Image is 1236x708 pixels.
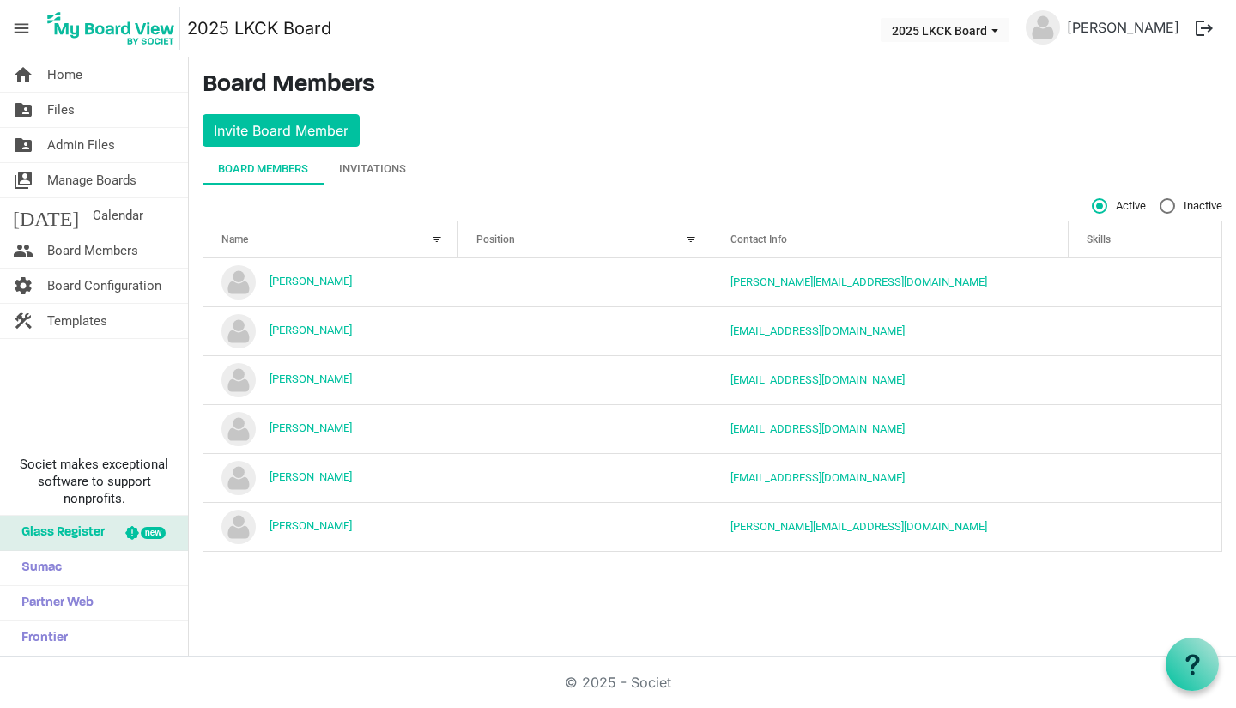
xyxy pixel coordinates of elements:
[47,57,82,92] span: Home
[5,12,38,45] span: menu
[270,275,352,287] a: [PERSON_NAME]
[712,502,1069,551] td: wendy@lovekckids.org is template cell column header Contact Info
[203,258,458,306] td: BETH WEBSTER is template cell column header Name
[203,306,458,355] td: Kristi Schmidt is template cell column header Name
[187,11,331,45] a: 2025 LKCK Board
[270,324,352,336] a: [PERSON_NAME]
[1069,453,1221,502] td: is template cell column header Skills
[13,198,79,233] span: [DATE]
[47,304,107,338] span: Templates
[270,421,352,434] a: [PERSON_NAME]
[13,269,33,303] span: settings
[13,128,33,162] span: folder_shared
[221,233,248,245] span: Name
[476,233,515,245] span: Position
[47,233,138,268] span: Board Members
[1060,10,1186,45] a: [PERSON_NAME]
[339,160,406,178] div: Invitations
[221,510,256,544] img: no-profile-picture.svg
[221,314,256,348] img: no-profile-picture.svg
[730,324,905,337] a: [EMAIL_ADDRESS][DOMAIN_NAME]
[203,453,458,502] td: Shelly Leonard is template cell column header Name
[565,674,671,691] a: © 2025 - Societ
[458,355,713,404] td: column header Position
[712,306,1069,355] td: ryankristi@gvtc.com is template cell column header Contact Info
[270,519,352,532] a: [PERSON_NAME]
[1026,10,1060,45] img: no-profile-picture.svg
[1186,10,1222,46] button: logout
[881,18,1009,42] button: 2025 LKCK Board dropdownbutton
[42,7,180,50] img: My Board View Logo
[1092,198,1146,214] span: Active
[1069,355,1221,404] td: is template cell column header Skills
[712,258,1069,306] td: beth@lovekckids.org is template cell column header Contact Info
[13,516,105,550] span: Glass Register
[458,306,713,355] td: column header Position
[13,586,94,620] span: Partner Web
[221,265,256,300] img: no-profile-picture.svg
[270,372,352,385] a: [PERSON_NAME]
[47,269,161,303] span: Board Configuration
[47,93,75,127] span: Files
[13,163,33,197] span: switch_account
[203,71,1222,100] h3: Board Members
[8,456,180,507] span: Societ makes exceptional software to support nonprofits.
[1069,502,1221,551] td: is template cell column header Skills
[203,355,458,404] td: Minyu Wang is template cell column header Name
[203,154,1222,185] div: tab-header
[458,258,713,306] td: column header Position
[13,57,33,92] span: home
[42,7,187,50] a: My Board View Logo
[218,160,308,178] div: Board Members
[13,304,33,338] span: construction
[730,275,987,288] a: [PERSON_NAME][EMAIL_ADDRESS][DOMAIN_NAME]
[730,422,905,435] a: [EMAIL_ADDRESS][DOMAIN_NAME]
[712,355,1069,404] td: minyu@oakhillsgroup.com is template cell column header Contact Info
[712,404,1069,453] td: intern@lovekckids.org is template cell column header Contact Info
[1069,306,1221,355] td: is template cell column header Skills
[730,520,987,533] a: [PERSON_NAME][EMAIL_ADDRESS][DOMAIN_NAME]
[1069,404,1221,453] td: is template cell column header Skills
[730,233,787,245] span: Contact Info
[13,621,68,656] span: Frontier
[1087,233,1111,245] span: Skills
[730,471,905,484] a: [EMAIL_ADDRESS][DOMAIN_NAME]
[730,373,905,386] a: [EMAIL_ADDRESS][DOMAIN_NAME]
[13,233,33,268] span: people
[1069,258,1221,306] td: is template cell column header Skills
[458,502,713,551] td: column header Position
[203,114,360,147] button: Invite Board Member
[47,128,115,162] span: Admin Files
[203,502,458,551] td: Wendy Macias is template cell column header Name
[203,404,458,453] td: Ren Rios is template cell column header Name
[712,453,1069,502] td: shellydleonard@gmail.com is template cell column header Contact Info
[458,404,713,453] td: column header Position
[270,470,352,483] a: [PERSON_NAME]
[221,363,256,397] img: no-profile-picture.svg
[458,453,713,502] td: column header Position
[47,163,136,197] span: Manage Boards
[141,527,166,539] div: new
[1160,198,1222,214] span: Inactive
[93,198,143,233] span: Calendar
[221,412,256,446] img: no-profile-picture.svg
[13,93,33,127] span: folder_shared
[221,461,256,495] img: no-profile-picture.svg
[13,551,62,585] span: Sumac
